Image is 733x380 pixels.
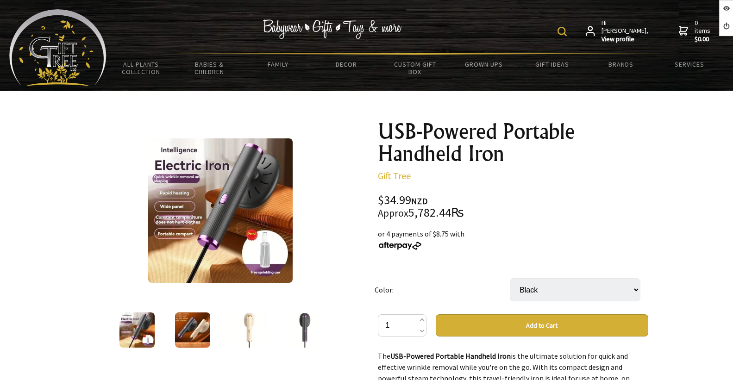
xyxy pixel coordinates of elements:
a: Babies & Children [175,55,244,81]
a: Services [655,55,724,74]
img: USB-Powered Portable Handheld Iron [286,312,321,348]
img: USB-Powered Portable Handheld Iron [148,138,293,283]
img: Afterpay [378,242,422,250]
a: Brands [587,55,655,74]
a: Custom Gift Box [381,55,449,81]
a: Family [244,55,312,74]
span: 0 items [695,19,712,44]
a: All Plants Collection [107,55,175,81]
div: or 4 payments of $8.75 with [378,228,648,250]
a: Gift Tree [378,170,411,181]
div: $34.99 5,782.44₨ [378,194,648,219]
td: Color: [375,265,510,314]
small: Approx [378,207,408,219]
strong: View profile [601,35,649,44]
span: Hi [PERSON_NAME], [601,19,649,44]
button: Add to Cart [436,314,648,336]
strong: USB-Powered Portable Handheld Iron [390,351,511,361]
img: USB-Powered Portable Handheld Iron [119,312,155,348]
img: USB-Powered Portable Handheld Iron [231,312,266,348]
img: Babyware - Gifts - Toys and more... [9,9,107,86]
img: Babywear - Gifts - Toys & more [263,19,401,39]
h1: USB-Powered Portable Handheld Iron [378,120,648,165]
a: Grown Ups [450,55,518,74]
img: USB-Powered Portable Handheld Iron [175,312,210,348]
strong: $0.00 [695,35,712,44]
a: 0 items$0.00 [679,19,712,44]
img: product search [558,27,567,36]
span: NZD [411,196,428,206]
a: Gift Ideas [518,55,587,74]
a: Decor [312,55,381,74]
a: Hi [PERSON_NAME],View profile [586,19,649,44]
